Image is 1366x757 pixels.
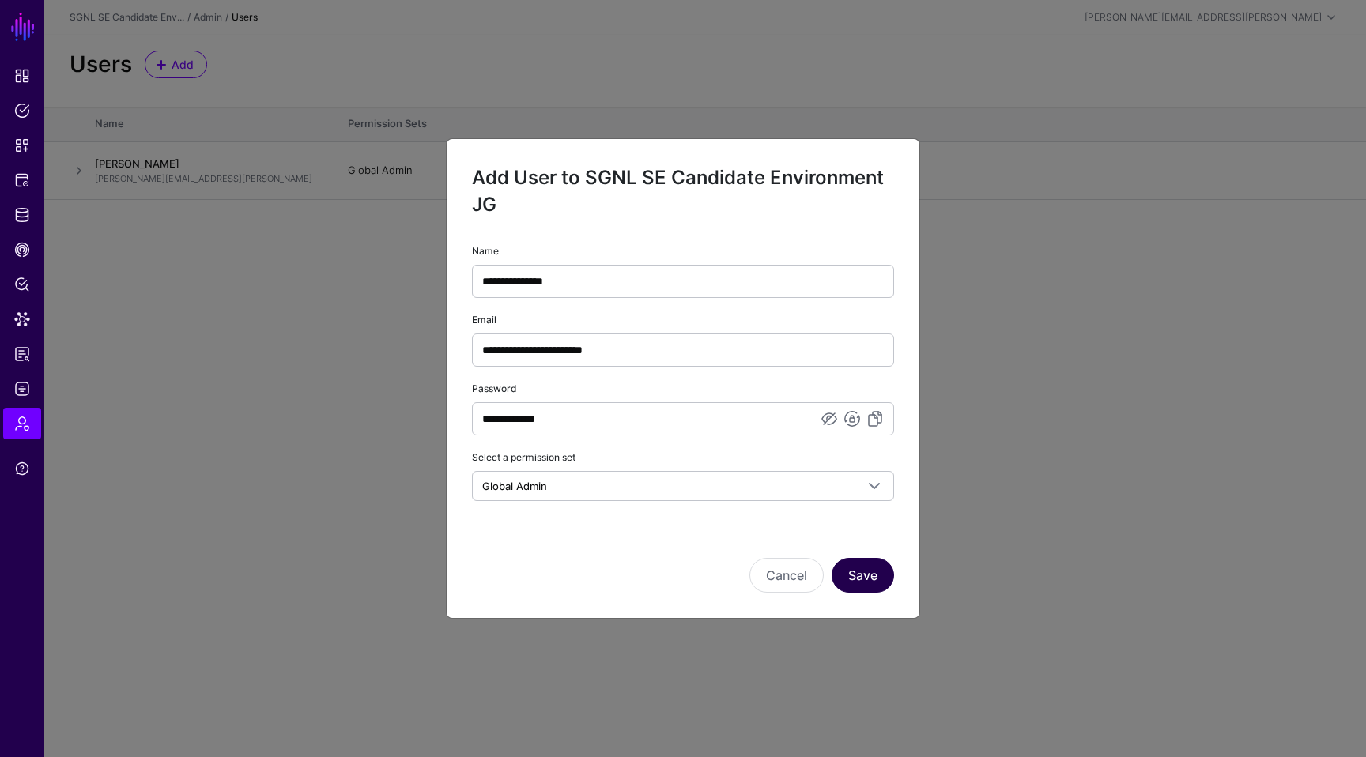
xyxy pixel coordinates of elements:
[472,450,575,465] label: Select a permission set
[472,382,516,396] label: Password
[482,480,547,492] span: Global Admin
[472,313,496,327] label: Email
[832,558,894,593] button: Save
[472,164,894,217] h2: Add User to SGNL SE Candidate Environment JG
[749,558,824,593] button: Cancel
[472,244,499,258] label: Name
